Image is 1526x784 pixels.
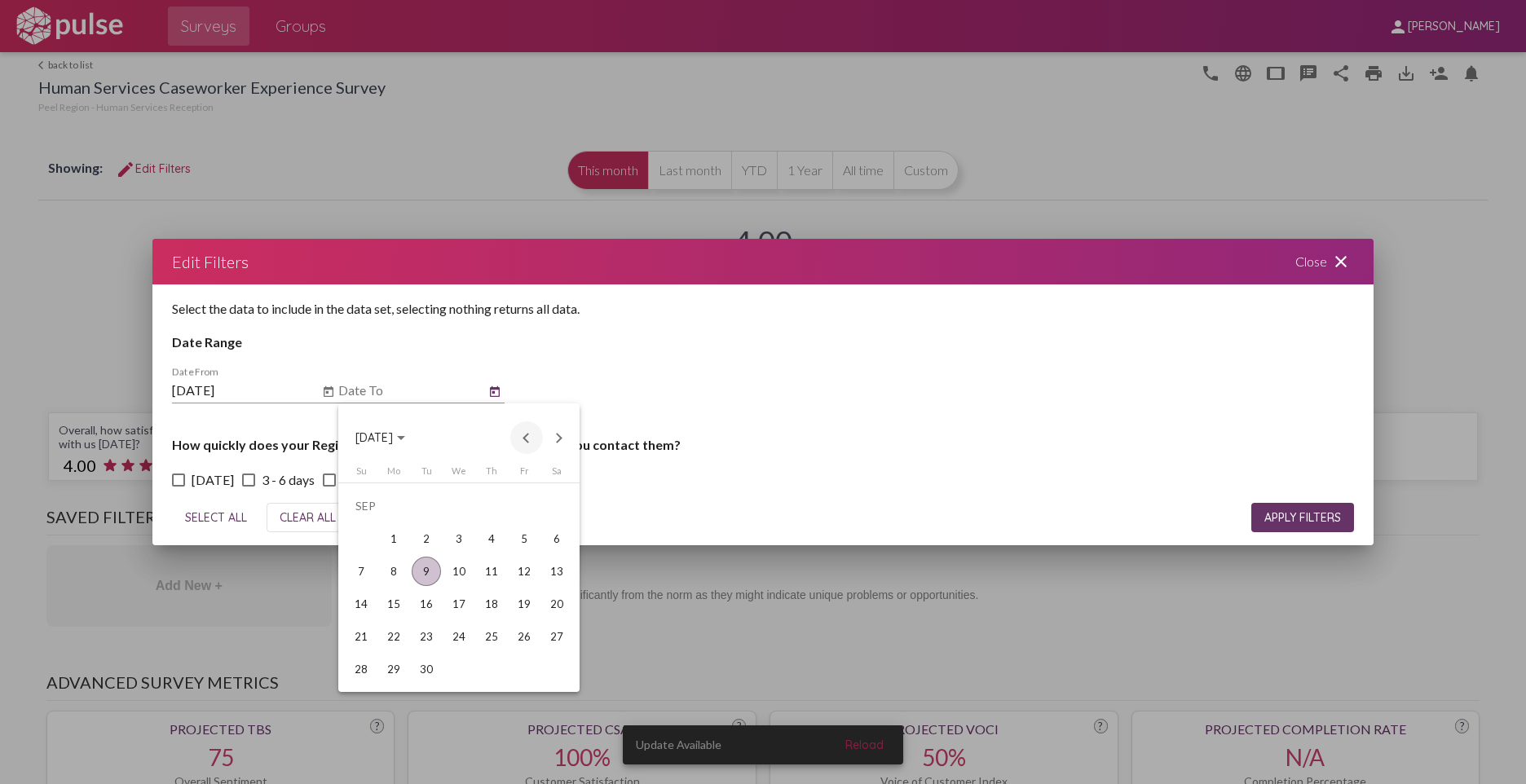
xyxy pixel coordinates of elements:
[443,465,475,482] th: Wednesday
[345,588,377,620] td: September 14, 2025
[444,524,474,553] div: 3
[412,524,441,553] div: 2
[542,524,571,553] div: 6
[345,465,377,482] th: Sunday
[377,522,410,555] td: September 1, 2025
[346,589,376,619] div: 14
[508,465,540,482] th: Friday
[379,589,408,619] div: 15
[345,620,377,653] td: September 21, 2025
[477,589,506,619] div: 18
[410,522,443,555] td: September 2, 2025
[508,522,540,555] td: September 5, 2025
[412,557,441,586] div: 9
[540,588,573,620] td: September 20, 2025
[444,557,474,586] div: 10
[477,524,506,553] div: 4
[410,465,443,482] th: Tuesday
[346,654,376,684] div: 28
[509,524,539,553] div: 5
[443,555,475,588] td: September 10, 2025
[543,421,576,454] button: Next month
[443,620,475,653] td: September 24, 2025
[508,588,540,620] td: September 19, 2025
[410,620,443,653] td: September 23, 2025
[540,555,573,588] td: September 13, 2025
[477,622,506,651] div: 25
[355,431,393,446] span: [DATE]
[475,555,508,588] td: September 11, 2025
[345,653,377,685] td: September 28, 2025
[475,588,508,620] td: September 18, 2025
[379,654,408,684] div: 29
[377,465,410,482] th: Monday
[346,622,376,651] div: 21
[379,557,408,586] div: 8
[410,555,443,588] td: September 9, 2025
[509,622,539,651] div: 26
[377,588,410,620] td: September 15, 2025
[444,622,474,651] div: 24
[509,589,539,619] div: 19
[540,465,573,482] th: Saturday
[412,622,441,651] div: 23
[379,622,408,651] div: 22
[410,588,443,620] td: September 16, 2025
[540,522,573,555] td: September 6, 2025
[412,654,441,684] div: 30
[542,557,571,586] div: 13
[377,653,410,685] td: September 29, 2025
[346,557,376,586] div: 7
[345,490,573,522] td: SEP
[443,522,475,555] td: September 3, 2025
[508,620,540,653] td: September 26, 2025
[475,465,508,482] th: Thursday
[379,524,408,553] div: 1
[509,557,539,586] div: 12
[444,589,474,619] div: 17
[542,622,571,651] div: 27
[342,421,418,454] button: Choose month and year
[410,653,443,685] td: September 30, 2025
[377,555,410,588] td: September 8, 2025
[443,588,475,620] td: September 17, 2025
[475,620,508,653] td: September 25, 2025
[510,421,543,454] button: Previous month
[345,555,377,588] td: September 7, 2025
[540,620,573,653] td: September 27, 2025
[377,620,410,653] td: September 22, 2025
[508,555,540,588] td: September 12, 2025
[542,589,571,619] div: 20
[475,522,508,555] td: September 4, 2025
[412,589,441,619] div: 16
[477,557,506,586] div: 11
